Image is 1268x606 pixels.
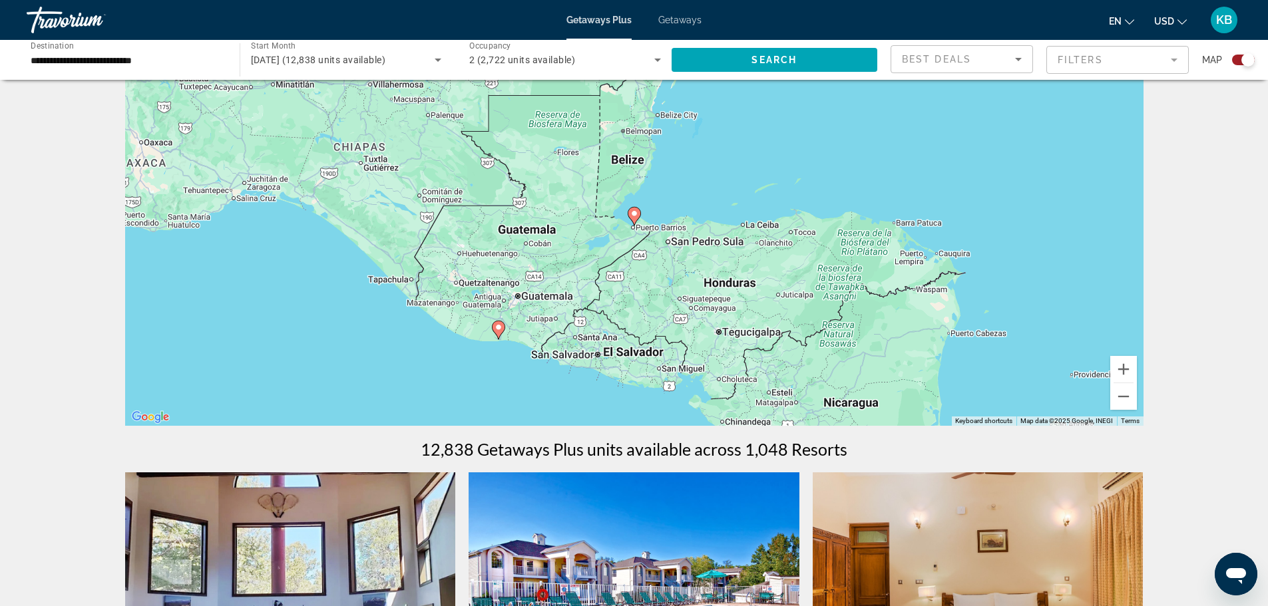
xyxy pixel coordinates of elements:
[751,55,797,65] span: Search
[1202,51,1222,69] span: Map
[1046,45,1189,75] button: Filter
[128,408,172,426] img: Google
[128,408,172,426] a: Open this area in Google Maps (opens a new window)
[1121,417,1140,424] a: Terms (opens in new tab)
[672,48,878,72] button: Search
[902,51,1022,67] mat-select: Sort by
[469,41,511,51] span: Occupancy
[421,439,847,459] h1: 12,838 Getaways Plus units available across 1,048 Resorts
[1216,13,1232,27] span: KB
[1109,16,1122,27] span: en
[27,3,160,37] a: Travorium
[658,15,702,25] a: Getaways
[469,55,575,65] span: 2 (2,722 units available)
[1215,553,1257,595] iframe: Button to launch messaging window
[251,41,296,51] span: Start Month
[1154,11,1187,31] button: Change currency
[1207,6,1241,34] button: User Menu
[1110,356,1137,382] button: Zoom in
[955,416,1012,426] button: Keyboard shortcuts
[1109,11,1134,31] button: Change language
[251,55,386,65] span: [DATE] (12,838 units available)
[1154,16,1174,27] span: USD
[31,41,74,50] span: Destination
[1110,383,1137,410] button: Zoom out
[1020,417,1113,424] span: Map data ©2025 Google, INEGI
[902,54,971,65] span: Best Deals
[566,15,632,25] a: Getaways Plus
